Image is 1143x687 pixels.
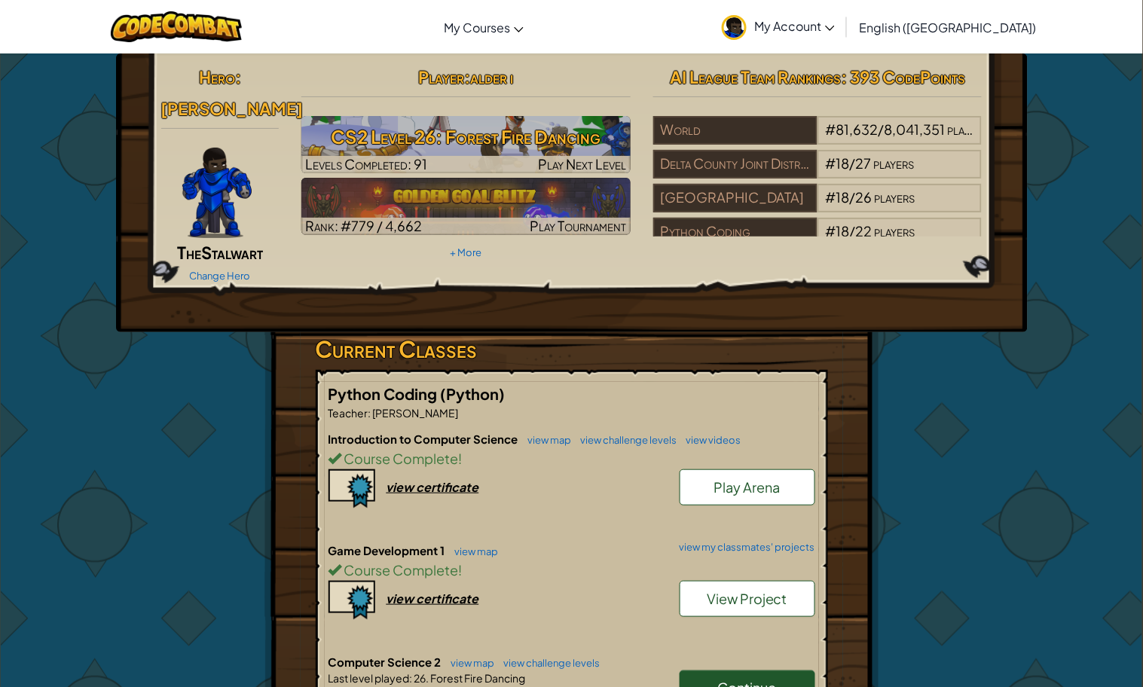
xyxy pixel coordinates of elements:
[836,222,849,240] span: 18
[387,591,479,606] div: view certificate
[873,154,914,172] span: players
[441,384,506,403] span: (Python)
[448,545,499,557] a: view map
[182,148,252,238] img: Gordon-selection-pose.png
[444,657,495,669] a: view map
[836,154,849,172] span: 18
[368,406,371,420] span: :
[459,561,463,579] span: !
[653,150,818,179] div: Delta County Joint District No. 50
[418,66,464,87] span: Player
[301,116,631,173] a: Play Next Level
[329,406,368,420] span: Teacher
[874,188,915,206] span: players
[329,655,444,669] span: Computer Science 2
[714,478,781,496] span: Play Arena
[855,154,871,172] span: 27
[301,120,631,154] h3: CS2 Level 26: Forest Fire Dancing
[301,116,631,173] img: CS2 Level 26: Forest Fire Dancing
[841,66,965,87] span: : 393 CodePoints
[429,671,526,685] span: Forest Fire Dancing
[410,671,413,685] span: :
[849,222,855,240] span: /
[301,178,631,235] a: Rank: #779 / 4,662Play Tournament
[653,164,983,182] a: Delta County Joint District No. 50#18/27players
[653,232,983,249] a: Python Coding#18/22players
[444,20,510,35] span: My Courses
[371,406,459,420] span: [PERSON_NAME]
[836,121,878,138] span: 81,632
[849,188,855,206] span: /
[714,3,842,50] a: My Account
[111,11,243,42] img: CodeCombat logo
[855,188,872,206] span: 26
[836,188,849,206] span: 18
[884,121,945,138] span: 8,041,351
[825,121,836,138] span: #
[459,450,463,467] span: !
[305,155,427,173] span: Levels Completed: 91
[305,217,422,234] span: Rank: #779 / 4,662
[329,671,410,685] span: Last level played
[653,198,983,215] a: [GEOGRAPHIC_DATA]#18/26players
[707,590,787,607] span: View Project
[189,270,250,282] a: Change Hero
[849,154,855,172] span: /
[573,434,677,446] a: view challenge levels
[201,242,263,263] span: Stalwart
[530,217,627,234] span: Play Tournament
[301,178,631,235] img: Golden Goal
[859,20,1036,35] span: English ([GEOGRAPHIC_DATA])
[329,591,479,606] a: view certificate
[825,154,836,172] span: #
[329,469,375,508] img: certificate-icon.png
[672,542,815,552] a: view my classmates' projects
[521,434,572,446] a: view map
[653,130,983,148] a: World#81,632/8,041,351players
[874,222,915,240] span: players
[464,66,470,87] span: :
[851,7,1044,47] a: English ([GEOGRAPHIC_DATA])
[878,121,884,138] span: /
[316,332,828,366] h3: Current Classes
[825,222,836,240] span: #
[855,222,872,240] span: 22
[342,561,459,579] span: Course Complete
[947,121,988,138] span: players
[653,116,818,145] div: World
[177,242,201,263] span: The
[199,66,235,87] span: Hero
[470,66,513,87] span: alder i
[825,188,836,206] span: #
[722,15,747,40] img: avatar
[670,66,841,87] span: AI League Team Rankings
[329,432,521,446] span: Introduction to Computer Science
[679,434,741,446] a: view videos
[450,246,481,258] a: + More
[329,479,479,495] a: view certificate
[653,218,818,246] div: Python Coding
[329,581,375,620] img: certificate-icon.png
[413,671,429,685] span: 26.
[235,66,241,87] span: :
[329,384,441,403] span: Python Coding
[161,98,304,119] span: [PERSON_NAME]
[329,543,448,557] span: Game Development 1
[653,184,818,212] div: [GEOGRAPHIC_DATA]
[754,18,835,34] span: My Account
[539,155,627,173] span: Play Next Level
[436,7,531,47] a: My Courses
[387,479,479,495] div: view certificate
[342,450,459,467] span: Course Complete
[497,657,601,669] a: view challenge levels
